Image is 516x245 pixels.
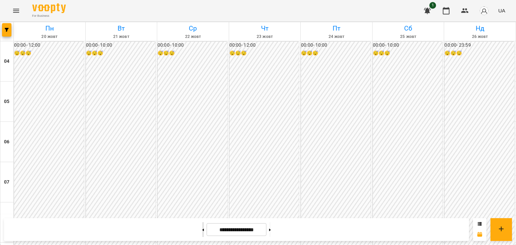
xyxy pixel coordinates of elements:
[230,34,300,40] h6: 23 жовт
[445,23,515,34] h6: Нд
[374,34,443,40] h6: 25 жовт
[301,42,371,49] h6: 00:00 - 10:00
[14,42,84,49] h6: 00:00 - 12:00
[498,7,505,14] span: UA
[32,14,66,18] span: For Business
[301,50,371,57] h6: 😴😴😴
[302,23,371,34] h6: Пт
[4,179,9,186] h6: 07
[229,42,299,49] h6: 00:00 - 12:00
[496,4,508,17] button: UA
[4,138,9,146] h6: 06
[158,23,228,34] h6: Ср
[445,34,515,40] h6: 26 жовт
[86,50,156,57] h6: 😴😴😴
[32,3,66,13] img: Voopty Logo
[158,50,227,57] h6: 😴😴😴
[429,2,436,9] span: 1
[4,98,9,105] h6: 05
[4,58,9,65] h6: 04
[302,34,371,40] h6: 24 жовт
[444,42,514,49] h6: 00:00 - 23:59
[374,23,443,34] h6: Сб
[87,23,156,34] h6: Вт
[8,3,24,19] button: Menu
[373,42,443,49] h6: 00:00 - 10:00
[15,34,84,40] h6: 20 жовт
[87,34,156,40] h6: 21 жовт
[158,42,227,49] h6: 00:00 - 10:00
[479,6,489,15] img: avatar_s.png
[373,50,443,57] h6: 😴😴😴
[444,50,514,57] h6: 😴😴😴
[86,42,156,49] h6: 00:00 - 10:00
[158,34,228,40] h6: 22 жовт
[14,50,84,57] h6: 😴😴😴
[15,23,84,34] h6: Пн
[229,50,299,57] h6: 😴😴😴
[230,23,300,34] h6: Чт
